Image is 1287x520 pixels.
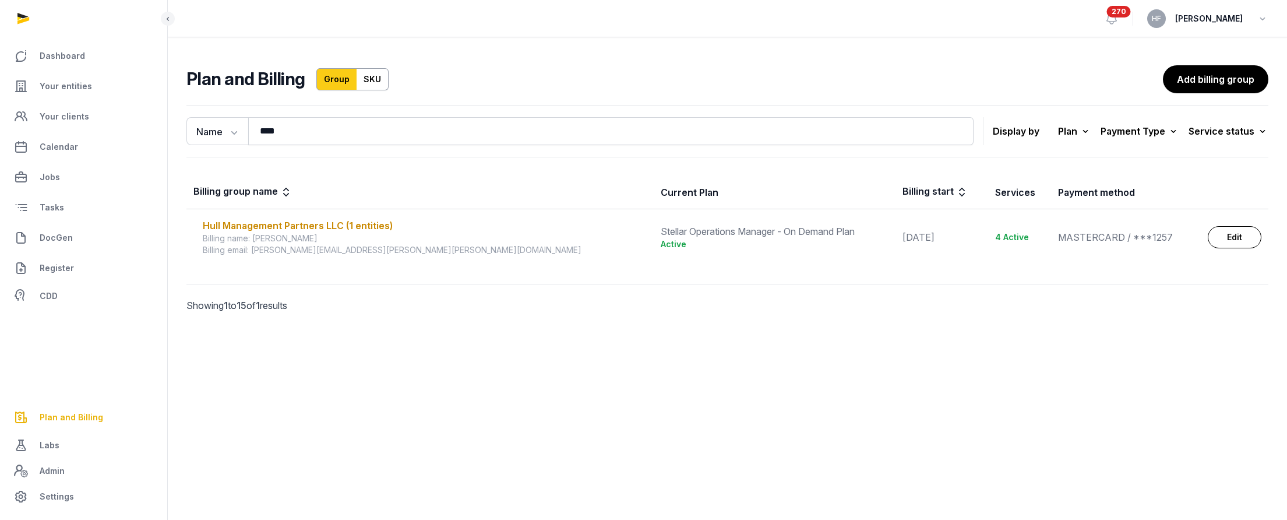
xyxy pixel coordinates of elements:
[40,201,64,215] span: Tasks
[1152,15,1161,22] span: HF
[203,219,647,233] div: Hull Management Partners LLC (1 entities)
[9,194,158,222] a: Tasks
[1163,65,1268,93] a: Add billing group
[902,184,968,201] div: Billing start
[40,49,85,63] span: Dashboard
[995,185,1035,199] div: Services
[186,284,443,326] p: Showing to of results
[1058,185,1135,199] div: Payment method
[1175,12,1243,26] span: [PERSON_NAME]
[661,224,888,238] div: Stellar Operations Manager - On Demand Plan
[1058,123,1091,139] div: Plan
[9,284,158,308] a: CDD
[1058,230,1194,244] div: MASTERCARD / ***1257
[40,464,65,478] span: Admin
[9,133,158,161] a: Calendar
[40,490,74,504] span: Settings
[9,431,158,459] a: Labs
[224,300,228,311] span: 1
[237,300,246,311] span: 15
[40,79,92,93] span: Your entities
[186,117,248,145] button: Name
[9,224,158,252] a: DocGen
[40,261,74,275] span: Register
[9,103,158,131] a: Your clients
[895,209,988,266] td: [DATE]
[256,300,260,311] span: 1
[186,68,305,90] h2: Plan and Billing
[9,403,158,431] a: Plan and Billing
[993,122,1039,140] p: Display by
[1101,123,1179,139] div: Payment Type
[40,110,89,124] span: Your clients
[357,68,389,90] a: SKU
[40,140,78,154] span: Calendar
[9,483,158,511] a: Settings
[1147,9,1166,28] button: HF
[661,238,888,250] div: Active
[40,231,73,245] span: DocGen
[40,170,60,184] span: Jobs
[9,459,158,483] a: Admin
[40,410,103,424] span: Plan and Billing
[1189,123,1268,139] div: Service status
[9,254,158,282] a: Register
[1107,6,1131,17] span: 270
[995,231,1044,243] div: 4 Active
[40,438,59,452] span: Labs
[193,184,292,201] div: Billing group name
[9,72,158,100] a: Your entities
[9,163,158,191] a: Jobs
[203,244,647,256] div: Billing email: [PERSON_NAME][EMAIL_ADDRESS][PERSON_NAME][PERSON_NAME][DOMAIN_NAME]
[203,233,647,244] div: Billing name: [PERSON_NAME]
[9,42,158,70] a: Dashboard
[40,289,58,303] span: CDD
[316,68,357,90] a: Group
[1208,226,1261,248] a: Edit
[661,185,718,199] div: Current Plan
